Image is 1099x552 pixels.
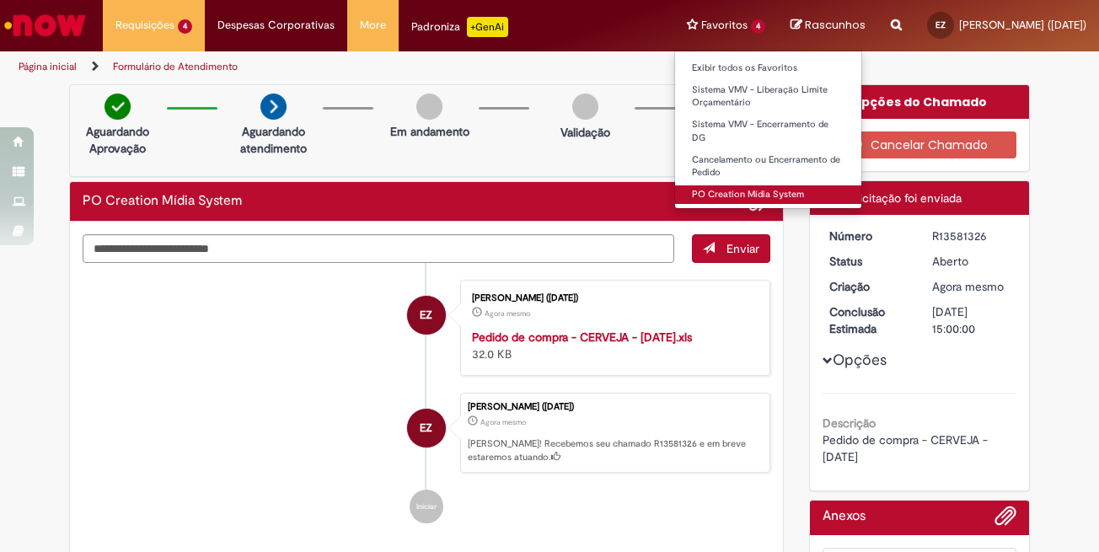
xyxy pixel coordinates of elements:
[726,241,759,256] span: Enviar
[260,94,287,120] img: arrow-next.png
[105,94,131,120] img: check-circle-green.png
[485,308,530,319] span: Agora mesmo
[674,51,862,209] ul: Favoritos
[468,402,761,412] div: [PERSON_NAME] ([DATE])
[560,124,610,141] p: Validação
[407,409,446,447] div: Elias Carlos Zebulun (AC3)
[817,278,920,295] dt: Criação
[932,253,1011,270] div: Aberto
[823,190,962,206] span: Sua solicitação foi enviada
[932,279,1004,294] time: 30/09/2025 12:51:26
[675,115,861,147] a: Sistema VMV - Encerramento de DG
[817,303,920,337] dt: Conclusão Estimada
[932,228,1011,244] div: R13581326
[675,81,861,112] a: Sistema VMV - Liberação Limite Orçamentário
[83,393,770,474] li: Elias Carlos Zebulun (AC3)
[233,123,314,157] p: Aguardando atendimento
[217,17,335,34] span: Despesas Corporativas
[420,295,432,335] span: EZ
[390,123,469,140] p: Em andamento
[480,417,526,427] time: 30/09/2025 12:51:26
[19,60,77,73] a: Página inicial
[485,308,530,319] time: 30/09/2025 12:51:22
[360,17,386,34] span: More
[701,17,748,34] span: Favoritos
[472,330,692,345] a: Pedido de compra - CERVEJA - [DATE].xls
[407,296,446,335] div: Elias Carlos Zebulun (AC3)
[83,234,674,263] textarea: Digite sua mensagem aqui...
[472,293,753,303] div: [PERSON_NAME] ([DATE])
[994,505,1016,535] button: Adicionar anexos
[467,17,508,37] p: +GenAi
[823,415,876,431] b: Descrição
[13,51,720,83] ul: Trilhas de página
[823,131,1017,158] button: Cancelar Chamado
[935,19,946,30] span: EZ
[115,17,174,34] span: Requisições
[468,437,761,464] p: [PERSON_NAME]! Recebemos seu chamado R13581326 e em breve estaremos atuando.
[113,60,238,73] a: Formulário de Atendimento
[751,19,765,34] span: 4
[178,19,192,34] span: 4
[472,329,753,362] div: 32.0 KB
[411,17,508,37] div: Padroniza
[823,509,866,524] h2: Anexos
[675,151,861,182] a: Cancelamento ou Encerramento de Pedido
[480,417,526,427] span: Agora mesmo
[805,17,866,33] span: Rascunhos
[675,59,861,78] a: Exibir todos os Favoritos
[420,408,432,448] span: EZ
[83,263,770,541] ul: Histórico de tíquete
[2,8,88,42] img: ServiceNow
[810,85,1030,119] div: Opções do Chamado
[932,303,1011,337] div: [DATE] 15:00:00
[416,94,442,120] img: img-circle-grey.png
[823,432,991,464] span: Pedido de compra - CERVEJA - [DATE]
[675,185,861,204] a: PO Creation Mídia System
[959,18,1086,32] span: [PERSON_NAME] ([DATE])
[572,94,598,120] img: img-circle-grey.png
[932,279,1004,294] span: Agora mesmo
[77,123,158,157] p: Aguardando Aprovação
[817,228,920,244] dt: Número
[791,18,866,34] a: Rascunhos
[817,253,920,270] dt: Status
[692,234,770,263] button: Enviar
[932,278,1011,295] div: 30/09/2025 12:51:26
[748,190,770,212] button: Adicionar anexos
[83,194,242,209] h2: PO Creation Mídia System Histórico de tíquete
